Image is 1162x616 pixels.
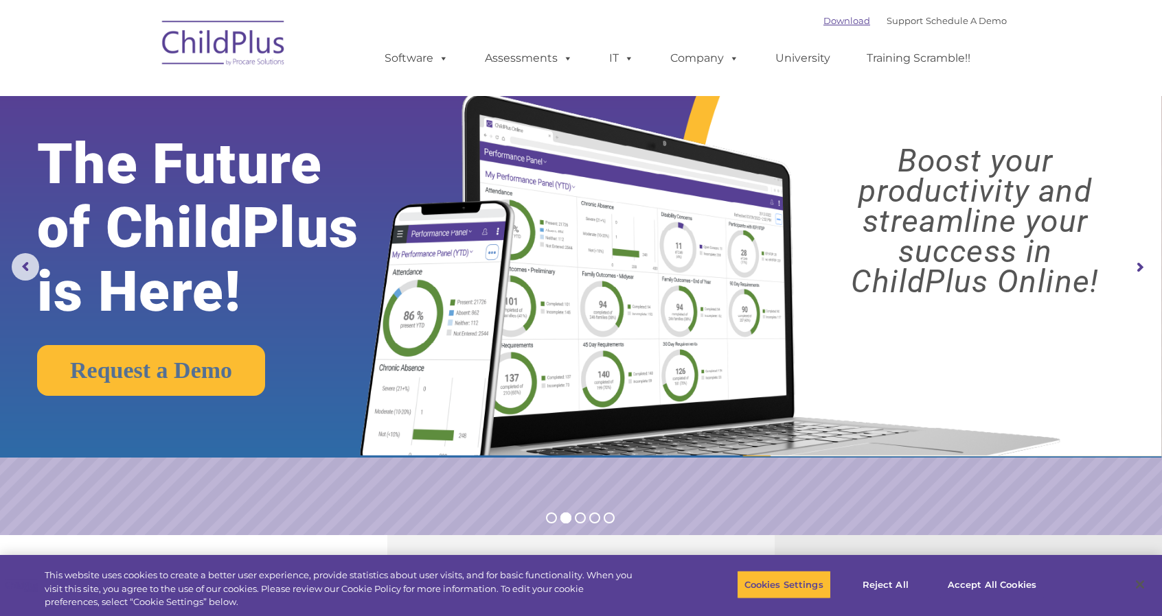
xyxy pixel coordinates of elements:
a: Training Scramble!! [853,45,984,72]
a: Support [887,15,923,26]
button: Cookies Settings [737,570,831,599]
a: University [762,45,844,72]
span: Last name [191,91,233,101]
img: ChildPlus by Procare Solutions [155,11,293,80]
a: Assessments [471,45,586,72]
a: Download [823,15,870,26]
a: Software [371,45,462,72]
button: Accept All Cookies [940,570,1044,599]
a: Request a Demo [37,345,265,396]
a: Schedule A Demo [926,15,1007,26]
rs-layer: Boost your productivity and streamline your success in ChildPlus Online! [803,145,1148,296]
rs-layer: The Future of ChildPlus is Here! [37,132,408,324]
button: Close [1125,569,1155,600]
a: Company [657,45,753,72]
button: Reject All [843,570,929,599]
span: Phone number [191,147,249,157]
a: IT [595,45,648,72]
font: | [823,15,1007,26]
div: This website uses cookies to create a better user experience, provide statistics about user visit... [45,569,639,609]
